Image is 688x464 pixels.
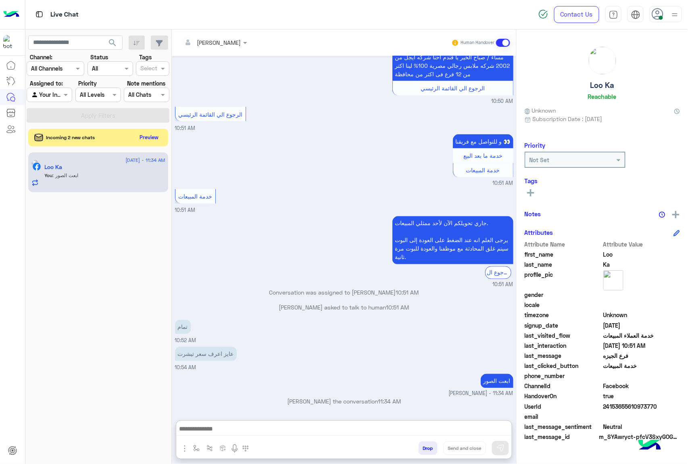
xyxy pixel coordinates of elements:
[603,372,680,380] span: null
[525,250,602,259] span: first_name
[175,347,237,361] p: 8/9/2025, 10:54 AM
[449,390,513,398] span: [PERSON_NAME] - 11:34 AM
[421,85,485,92] span: الرجوع الي القائمة الرئيسي
[466,167,500,173] span: خدمة المبيعات
[136,132,162,143] button: Preview
[589,47,616,74] img: picture
[193,445,200,451] img: select flow
[125,157,165,164] span: [DATE] - 11:34 AM
[45,172,53,178] span: You
[603,311,680,319] span: Unknown
[190,441,203,455] button: select flow
[175,397,513,406] p: [PERSON_NAME] the conversation
[603,260,680,269] span: Ka
[203,441,217,455] button: Trigger scenario
[609,10,618,19] img: tab
[493,180,513,187] span: 10:51 AM
[3,35,18,50] img: 713415422032625
[419,441,438,455] button: Drop
[34,9,44,19] img: tab
[178,193,212,200] span: خدمة المبيعات
[525,321,602,330] span: signup_date
[603,321,680,330] span: 2025-09-08T07:45:31.392Z
[538,9,548,19] img: spinner
[525,240,602,249] span: Attribute Name
[461,40,494,46] small: Human Handover
[463,152,502,159] span: خدمة ما بعد البيع
[220,445,226,451] img: create order
[444,441,486,455] button: Send and close
[525,412,602,421] span: email
[603,362,680,370] span: خدمة المبيعات
[485,266,511,279] div: الرجوع ال Bot
[492,98,513,105] span: 10:50 AM
[453,134,513,148] p: 8/9/2025, 10:51 AM
[603,331,680,340] span: خدمة العملاء المبيعات
[603,341,680,350] span: 2025-09-08T07:51:27.045Z
[603,412,680,421] span: null
[30,79,63,88] label: Assigned to:
[525,331,602,340] span: last_visited_flow
[603,351,680,360] span: فرع الجيزه
[599,433,680,441] span: m_SYAwryct-pfcV3SxyGOGCF_JiiAL3TxzSDQQTEnWpwHiuxzlodIVwJGRYY8tJsXLZqR5kivpUonxfWWzGpuJXQ
[46,134,95,141] span: Incoming 2 new chats
[50,9,79,20] p: Live Chat
[396,289,419,296] span: 10:51 AM
[603,240,680,249] span: Attribute Value
[525,260,602,269] span: last_name
[206,445,213,451] img: Trigger scenario
[175,125,196,131] span: 10:51 AM
[378,398,401,405] span: 11:34 AM
[605,6,621,23] a: tab
[603,250,680,259] span: Loo
[603,301,680,309] span: null
[525,177,680,184] h6: Tags
[525,106,556,115] span: Unknown
[30,53,52,61] label: Channel:
[386,304,409,311] span: 10:51 AM
[525,351,602,360] span: last_message
[554,6,599,23] a: Contact Us
[525,402,602,411] span: UserId
[525,142,546,149] h6: Priority
[636,432,664,460] img: hulul-logo.png
[108,38,117,48] span: search
[178,111,242,118] span: الرجوع الي القائمة الرئيسي
[139,53,152,61] label: Tags
[525,382,602,390] span: ChannelId
[496,444,505,452] img: send message
[493,281,513,289] span: 10:51 AM
[230,444,240,454] img: send voice note
[588,93,617,100] h6: Reachable
[392,50,513,81] p: 8/9/2025, 10:50 AM
[659,211,665,218] img: notes
[175,338,196,344] span: 10:52 AM
[525,422,602,431] span: last_message_sentiment
[590,81,615,90] h5: Loo Ka
[175,320,191,334] p: 8/9/2025, 10:52 AM
[175,303,513,312] p: [PERSON_NAME] asked to talk to human
[45,164,63,171] h5: Loo Ka
[670,10,680,20] img: profile
[139,64,157,74] div: Select
[603,402,680,411] span: 24153655610973770
[525,311,602,319] span: timezone
[525,433,598,441] span: last_message_id
[127,79,165,88] label: Note mentions
[525,301,602,309] span: locale
[525,372,602,380] span: phone_number
[525,392,602,400] span: HandoverOn
[525,270,602,289] span: profile_pic
[175,288,513,297] p: Conversation was assigned to [PERSON_NAME]
[525,341,602,350] span: last_interaction
[103,36,123,53] button: search
[242,445,249,452] img: make a call
[525,362,602,370] span: last_clicked_button
[481,374,513,388] p: 8/9/2025, 11:34 AM
[603,392,680,400] span: true
[217,441,230,455] button: create order
[53,172,79,178] span: ابعت الصور
[175,207,196,213] span: 10:51 AM
[525,210,541,217] h6: Notes
[175,365,196,371] span: 10:54 AM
